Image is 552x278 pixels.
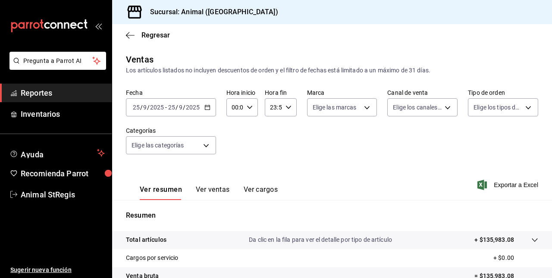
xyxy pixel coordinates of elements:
[494,181,538,188] font: Exportar a Excel
[143,7,278,17] h3: Sucursal: Animal ([GEOGRAPHIC_DATA])
[6,62,106,72] a: Pregunta a Parrot AI
[21,169,88,178] font: Recomienda Parrot
[126,253,179,262] p: Cargos por servicio
[307,90,377,96] label: Marca
[147,104,150,111] span: /
[179,104,183,111] input: --
[185,104,200,111] input: ----
[21,148,94,158] span: Ayuda
[126,90,216,96] label: Fecha
[140,185,182,194] font: Ver resumen
[126,210,538,221] p: Resumen
[493,253,538,262] p: + $0.00
[249,235,392,244] p: Da clic en la fila para ver el detalle por tipo de artículo
[393,103,442,112] span: Elige los canales de venta
[126,31,170,39] button: Regresar
[126,53,154,66] div: Ventas
[168,104,176,111] input: --
[479,180,538,190] button: Exportar a Excel
[132,104,140,111] input: --
[21,88,52,97] font: Reportes
[176,104,178,111] span: /
[140,185,278,200] div: Pestañas de navegación
[468,90,538,96] label: Tipo de orden
[10,266,72,273] font: Sugerir nueva función
[474,103,522,112] span: Elige los tipos de orden
[95,22,102,29] button: open_drawer_menu
[313,103,357,112] span: Elige las marcas
[474,235,514,244] p: + $135,983.08
[132,141,184,150] span: Elige las categorías
[244,185,278,200] button: Ver cargos
[226,90,258,96] label: Hora inicio
[126,66,538,75] div: Los artículos listados no incluyen descuentos de orden y el filtro de fechas está limitado a un m...
[387,90,458,96] label: Canal de venta
[126,128,216,134] label: Categorías
[150,104,164,111] input: ----
[21,109,60,119] font: Inventarios
[141,31,170,39] span: Regresar
[140,104,143,111] span: /
[126,235,166,244] p: Total artículos
[183,104,185,111] span: /
[21,190,75,199] font: Animal StRegis
[23,56,93,66] span: Pregunta a Parrot AI
[265,90,296,96] label: Hora fin
[165,104,167,111] span: -
[9,52,106,70] button: Pregunta a Parrot AI
[196,185,230,200] button: Ver ventas
[143,104,147,111] input: --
